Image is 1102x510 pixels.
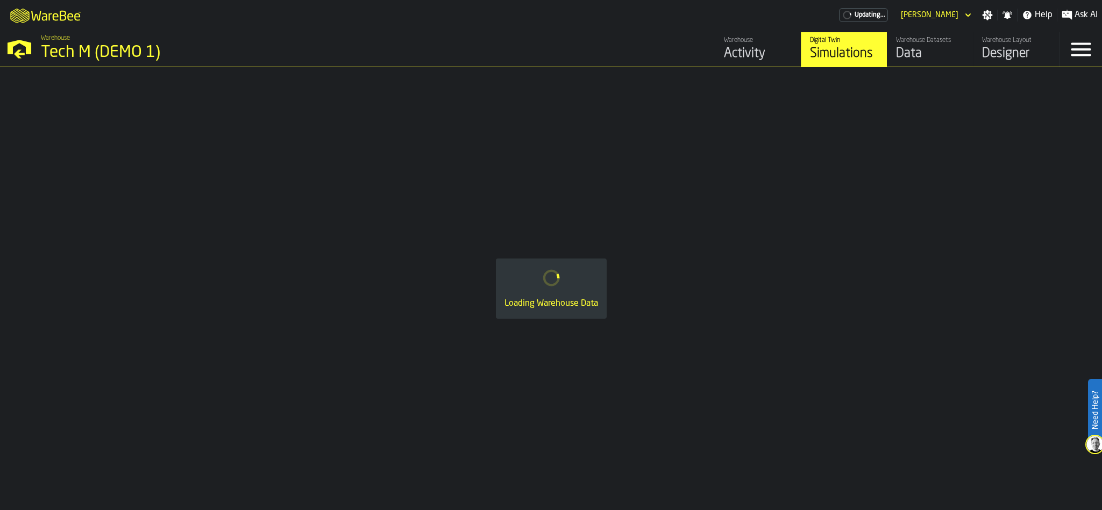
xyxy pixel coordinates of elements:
[724,37,792,44] div: Warehouse
[504,297,598,310] div: Loading Warehouse Data
[855,11,885,19] span: Updating...
[41,43,331,62] div: Tech M (DEMO 1)
[896,45,964,62] div: Data
[1018,9,1057,21] label: button-toggle-Help
[839,8,888,22] a: link-to-/wh/i/48b63d5b-7b01-4ac5-b36e-111296781b18/pricing/
[1075,9,1098,21] span: Ask AI
[1057,9,1102,21] label: button-toggle-Ask AI
[897,9,973,21] div: DropdownMenuValue-Anuvrat Gupta
[998,10,1017,20] label: button-toggle-Notifications
[724,45,792,62] div: Activity
[1060,32,1102,67] label: button-toggle-Menu
[973,32,1059,67] a: link-to-/wh/i/48b63d5b-7b01-4ac5-b36e-111296781b18/designer
[982,45,1050,62] div: Designer
[982,37,1050,44] div: Warehouse Layout
[901,11,958,19] div: DropdownMenuValue-Anuvrat Gupta
[810,45,878,62] div: Simulations
[978,10,997,20] label: button-toggle-Settings
[801,32,887,67] a: link-to-/wh/i/48b63d5b-7b01-4ac5-b36e-111296781b18/simulations
[839,8,888,22] div: Menu Subscription
[810,37,878,44] div: Digital Twin
[1089,380,1101,440] label: Need Help?
[1035,9,1053,21] span: Help
[887,32,973,67] a: link-to-/wh/i/48b63d5b-7b01-4ac5-b36e-111296781b18/data
[715,32,801,67] a: link-to-/wh/i/48b63d5b-7b01-4ac5-b36e-111296781b18/feed/
[896,37,964,44] div: Warehouse Datasets
[41,34,70,42] span: Warehouse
